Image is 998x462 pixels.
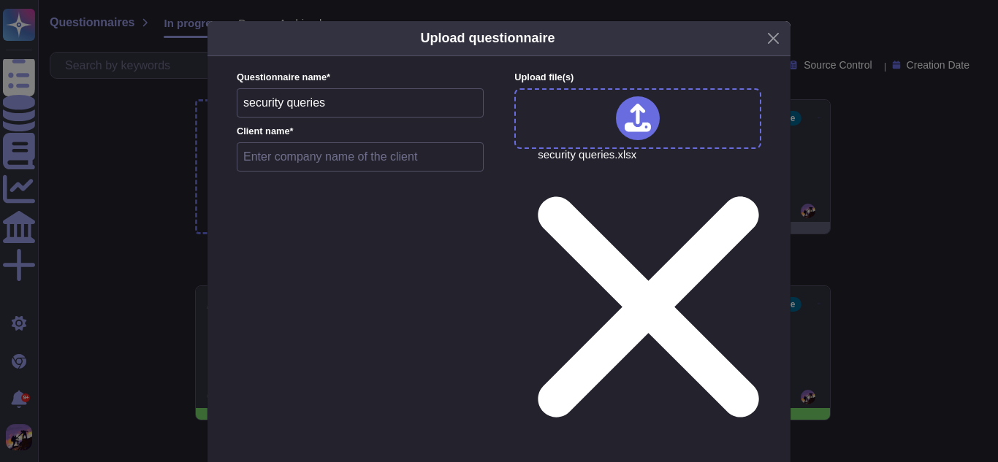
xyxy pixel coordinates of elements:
span: Upload file (s) [514,72,574,82]
input: Enter company name of the client [237,142,484,172]
h5: Upload questionnaire [420,28,555,48]
label: Client name [237,127,484,136]
span: security queries.xlsx [538,149,759,454]
input: Enter questionnaire name [237,88,484,118]
label: Questionnaire name [237,73,484,82]
button: Close [762,27,785,50]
